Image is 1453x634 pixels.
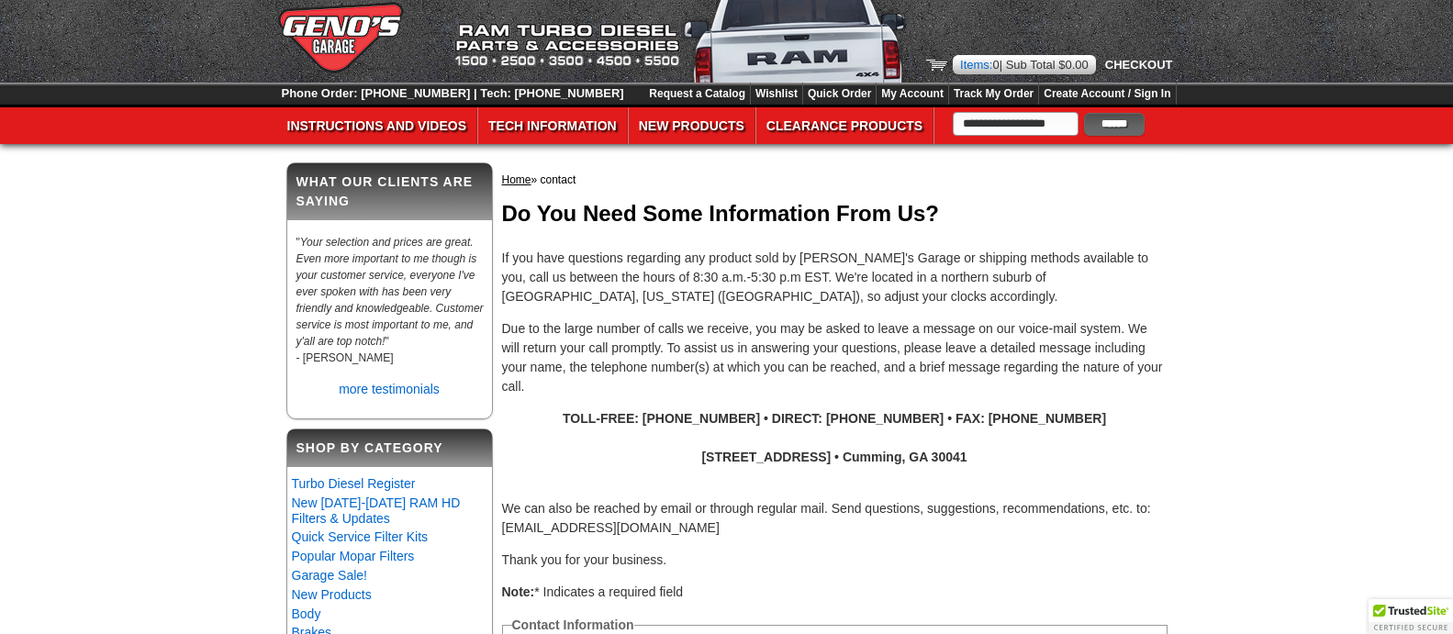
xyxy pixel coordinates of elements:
a: Track My Order [954,88,1034,100]
a: New Products [292,587,372,602]
img: Shopping Cart icon [926,60,947,71]
a: Quick Order [808,88,871,100]
div: " " - [PERSON_NAME] [287,229,492,375]
span: 0 [992,58,999,72]
h2: What our clients are saying [287,163,492,220]
a: Tech Information [478,107,627,144]
a: My Account [881,88,944,100]
span: Items: [960,58,992,72]
h2: Shop By Category [287,429,492,467]
a: New [DATE]-[DATE] RAM HD Filters & Updates [292,495,461,526]
span: 0.00 [1066,58,1089,72]
em: Your selection and prices are great. Even more important to me though is your customer service, e... [296,236,484,348]
a: Checkout [1101,58,1173,72]
a: Request a Catalog [649,88,745,100]
a: Clearance Products [756,107,933,144]
p: Thank you for your business. [502,551,1168,570]
p: Due to the large number of calls we receive, you may be asked to leave a message on our voice-mai... [502,319,1168,396]
p: If you have questions regarding any product sold by [PERSON_NAME]'s Garage or shipping methods av... [502,249,1168,306]
a: Home [502,173,531,186]
div: Phone Order: [PHONE_NUMBER] | Tech: [PHONE_NUMBER] [277,83,629,104]
a: Popular Mopar Filters [292,549,415,563]
a: Body [292,606,321,621]
div: TrustedSite Certified [1369,599,1453,634]
b: TOLL-FREE: [PHONE_NUMBER] • DIRECT: [PHONE_NUMBER] • FAX: [PHONE_NUMBER] [STREET_ADDRESS] • Cummi... [563,411,1106,464]
div: | Sub Total $ [953,55,1096,74]
a: Wishlist [755,88,798,100]
a: Quick Service Filter Kits [292,529,429,544]
p: We can also be reached by email or through regular mail. Send questions, suggestions, recommendat... [502,499,1168,538]
p: * Indicates a required field [502,583,1168,602]
h1: Do You Need Some Information From Us? [502,197,1168,230]
strong: Note: [502,584,535,599]
a: New Products [629,107,754,144]
a: Create Account / Sign In [1044,88,1170,100]
a: more testimonials [339,382,440,396]
a: Instructions and Videos [277,107,477,144]
div: » contact [502,162,1168,197]
a: Garage Sale! [292,568,368,583]
a: Turbo Diesel Register [292,476,416,491]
